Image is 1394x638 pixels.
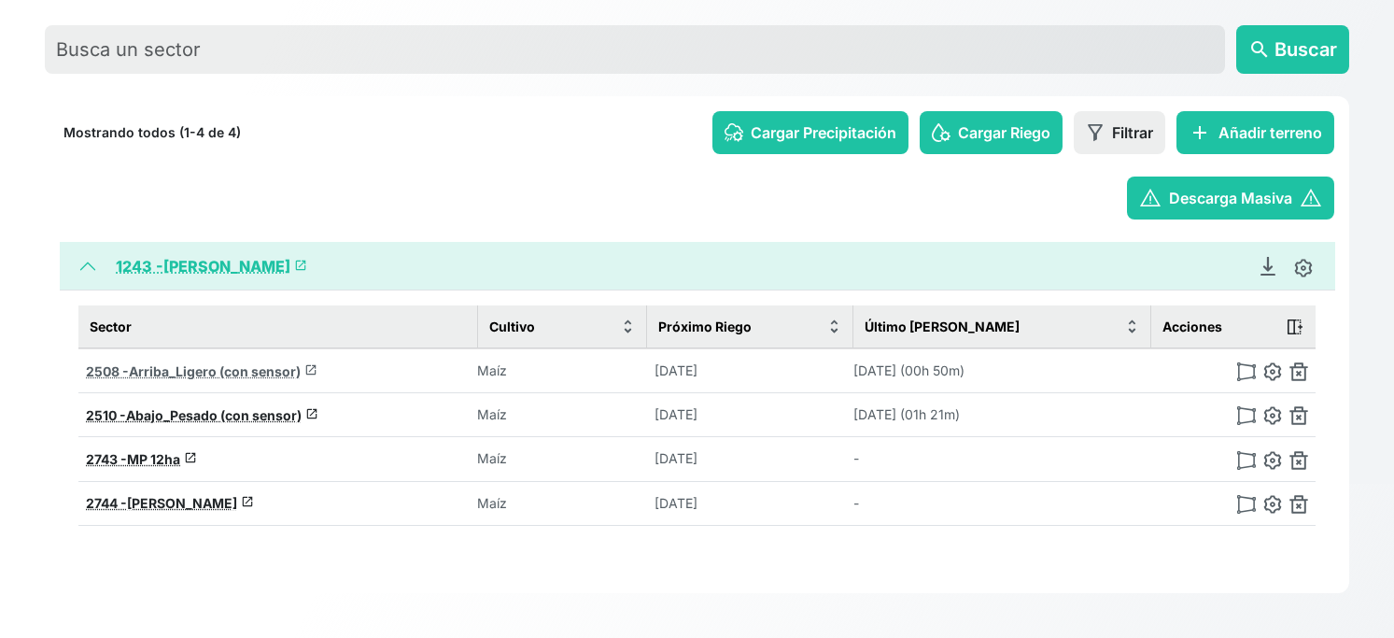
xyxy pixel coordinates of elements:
img: edit [1263,406,1282,425]
span: Cultivo [489,317,535,336]
img: rain-config [725,123,743,142]
img: sort [827,319,841,333]
span: Cargar Riego [958,121,1050,144]
img: modify-polygon [1237,362,1256,381]
span: 2743 - [86,451,127,467]
span: launch [294,259,307,272]
span: launch [304,363,317,376]
span: 1243 - [116,257,163,276]
span: add [1189,121,1211,144]
span: Abajo_Pesado (con sensor) [126,407,302,423]
a: 1243 -[PERSON_NAME]launch [116,257,307,276]
button: Cargar Riego [920,111,1063,154]
img: delete [1289,362,1308,381]
a: 2510 -Abajo_Pesado (con sensor)launch [86,407,318,423]
td: [DATE] (01h 21m) [853,393,1150,437]
img: edit [1263,362,1282,381]
button: searchBuscar [1236,25,1349,74]
img: edit [1294,259,1313,277]
td: [DATE] (00h 50m) [853,348,1150,393]
span: 2508 - [86,363,129,379]
span: launch [241,495,254,508]
img: irrigation-config [932,123,950,142]
span: warning [1300,187,1322,209]
span: launch [305,407,318,420]
span: MP 12ha [127,451,180,467]
button: 1243 -[PERSON_NAME]launch [60,242,1335,291]
span: Próximo Riego [658,317,752,336]
span: Sector [90,317,132,336]
img: sort [621,319,635,333]
td: - [853,481,1150,525]
span: Arriba_Ligero (con sensor) [129,363,301,379]
a: 2743 -MP 12halaunch [86,451,197,467]
img: delete [1289,406,1308,425]
img: delete [1289,451,1308,470]
a: Descargar Recomendación de Riego en PDF [1249,257,1287,276]
span: Buscar [1274,35,1337,64]
img: action [1286,318,1304,336]
button: Filtrar [1074,111,1165,154]
p: [DATE] [655,405,757,424]
p: [DATE] [655,449,757,468]
span: warning [1139,187,1162,209]
img: edit [1263,495,1282,514]
span: 2744 - [86,495,127,511]
img: sort [1125,319,1139,333]
span: [PERSON_NAME] [127,495,237,511]
button: addAñadir terreno [1176,111,1334,154]
a: 2508 -Arriba_Ligero (con sensor)launch [86,363,317,379]
span: Último [PERSON_NAME] [865,317,1020,336]
p: [DATE] [655,362,757,380]
img: modify-polygon [1237,406,1256,425]
span: Cargar Precipitación [751,121,896,144]
button: warningDescarga Masivawarning [1127,177,1334,220]
img: delete [1289,495,1308,514]
td: Maíz [477,481,646,525]
p: [DATE] [655,494,757,513]
img: modify-polygon [1237,495,1256,514]
button: Cargar Precipitación [712,111,908,154]
img: edit [1263,451,1282,470]
img: modify-polygon [1237,451,1256,470]
span: Acciones [1162,317,1222,336]
td: - [853,437,1150,481]
td: Maíz [477,437,646,481]
span: 2510 - [86,407,126,423]
p: Mostrando todos (1-4 de 4) [63,123,241,142]
img: filter [1086,123,1105,142]
a: 2744 -[PERSON_NAME]launch [86,495,254,511]
span: launch [184,451,197,464]
input: Busca un sector [45,25,1225,74]
span: search [1248,38,1271,61]
td: Maíz [477,393,646,437]
td: Maíz [477,348,646,393]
